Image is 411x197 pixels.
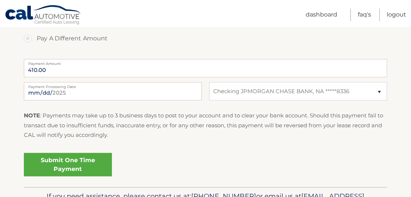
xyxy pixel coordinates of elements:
[24,82,202,101] input: Payment Date
[24,153,112,176] a: Submit One Time Payment
[24,59,387,65] label: Payment Amount
[24,111,387,140] p: : Payments may take up to 3 business days to post to your account and to clear your bank account....
[387,8,406,21] a: Logout
[24,59,387,77] input: Payment Amount
[306,8,337,21] a: Dashboard
[24,82,202,88] label: Payment Processing Date
[5,5,82,26] a: Cal Automotive
[24,112,40,119] strong: NOTE
[24,31,387,46] label: Pay A Different Amount
[358,8,371,21] a: FAQ's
